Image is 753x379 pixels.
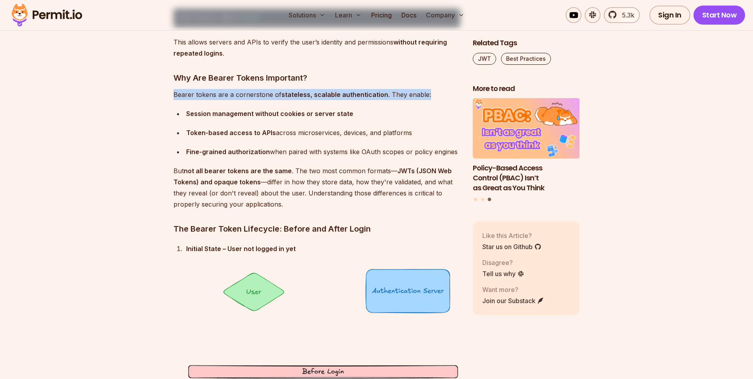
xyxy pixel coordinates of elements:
strong: Initial State – User not logged in yet [186,245,296,253]
strong: without requiring repeated logins [173,38,447,57]
strong: JWTs (JSON Web Tokens) and opaque tokens [173,167,452,186]
a: Sign In [649,6,690,25]
a: Tell us why [482,269,524,278]
a: Best Practices [501,53,551,65]
strong: Fine-grained authorization [186,148,270,156]
a: Pricing [368,7,395,23]
strong: not all bearer tokens are the same [184,167,292,175]
p: This allows servers and APIs to verify the user’s identity and permissions . [173,37,460,59]
h3: Policy-Based Access Control (PBAC) Isn’t as Great as You Think [473,163,580,193]
img: Permit logo [8,2,86,29]
strong: stateless, scalable authentication [281,91,388,99]
img: Policy-Based Access Control (PBAC) Isn’t as Great as You Think [473,99,580,159]
p: Want more? [482,285,544,294]
p: Bearer tokens are a cornerstone of . They enable: [173,89,460,100]
button: Company [423,7,468,23]
a: 5.3k [604,7,640,23]
button: Go to slide 3 [488,198,491,201]
p: But . The two most common formats— —differ in how they store data, how they're validated, and wha... [173,165,460,210]
a: Docs [398,7,420,23]
div: when paired with systems like OAuth scopes or policy engines [186,146,460,157]
li: 3 of 3 [473,99,580,193]
div: across microservices, devices, and platforms [186,127,460,138]
a: JWT [473,53,496,65]
p: Disagree? [482,258,524,267]
strong: Session management without cookies or server state [186,110,353,118]
h2: More to read [473,84,580,94]
strong: Token-based access to APIs [186,129,276,137]
h2: Related Tags [473,38,580,48]
h3: Why Are Bearer Tokens Important? [173,72,460,84]
button: Go to slide 2 [481,198,484,201]
div: Posts [473,99,580,203]
p: Like this Article? [482,231,541,240]
span: 5.3k [617,10,634,20]
button: Go to slide 1 [474,198,477,201]
a: Star us on Github [482,242,541,251]
button: Learn [332,7,365,23]
button: Solutions [285,7,329,23]
a: Join our Substack [482,296,544,306]
h3: The Bearer Token Lifecycle: Before and After Login [173,222,460,235]
a: Start Now [693,6,745,25]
